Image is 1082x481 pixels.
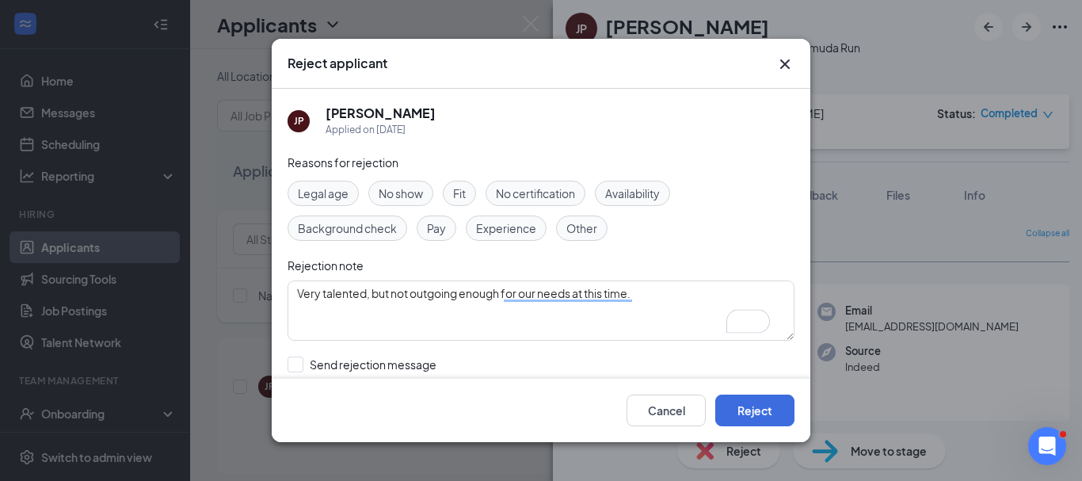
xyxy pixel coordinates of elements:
span: Pay [427,220,446,237]
button: Cancel [627,395,706,426]
h5: [PERSON_NAME] [326,105,436,122]
span: No certification [496,185,575,202]
div: Applied on [DATE] [326,122,436,138]
span: Availability [605,185,660,202]
button: Reject [715,395,794,426]
div: JP [294,114,304,128]
span: Rejection note [288,258,364,273]
span: Background check [298,220,397,237]
button: Close [775,55,794,74]
svg: Cross [775,55,794,74]
iframe: Intercom live chat [1028,427,1066,465]
span: Legal age [298,185,349,202]
span: Other [566,220,597,237]
span: Experience [476,220,536,237]
textarea: To enrich screen reader interactions, please activate Accessibility in Grammarly extension settings [288,281,794,341]
span: Fit [453,185,466,202]
span: Reasons for rejection [288,155,398,170]
span: No show [379,185,423,202]
h3: Reject applicant [288,55,387,72]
